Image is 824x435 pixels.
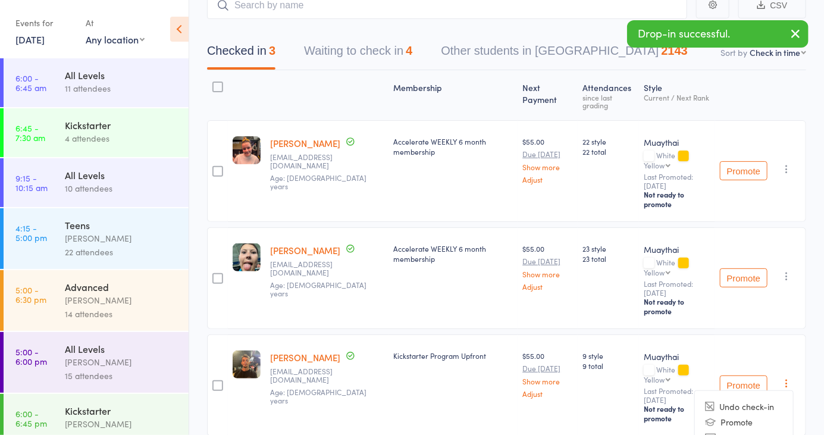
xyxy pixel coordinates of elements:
[65,68,178,82] div: All Levels
[644,93,710,101] div: Current / Next Rank
[4,58,189,107] a: 6:00 -6:45 amAll Levels11 attendees
[518,76,578,115] div: Next Payment
[15,33,45,46] a: [DATE]
[15,73,46,92] time: 6:00 - 6:45 am
[695,399,793,414] li: Undo check-in
[522,390,573,398] a: Adjust
[393,243,513,264] div: Accelerate WEEKLY 6 month membership
[65,245,178,259] div: 22 attendees
[720,268,767,287] button: Promote
[627,20,809,48] div: Drop-in successful.
[644,268,665,276] div: Yellow
[644,404,710,423] div: Not ready to promote
[644,190,710,209] div: Not ready to promote
[639,76,715,115] div: Style
[15,409,47,428] time: 6:00 - 6:45 pm
[644,297,710,316] div: Not ready to promote
[750,46,800,58] div: Check in time
[388,76,518,115] div: Membership
[644,365,710,383] div: White
[522,377,573,385] a: Show more
[441,38,688,70] button: Other students in [GEOGRAPHIC_DATA]2143
[644,136,710,148] div: Muaythai
[65,82,178,95] div: 11 attendees
[65,181,178,195] div: 10 attendees
[65,417,178,431] div: [PERSON_NAME]
[270,280,366,298] span: Age: [DEMOGRAPHIC_DATA] years
[582,361,634,371] span: 9 total
[65,404,178,417] div: Kickstarter
[4,208,189,269] a: 4:15 -5:00 pmTeens[PERSON_NAME]22 attendees
[644,375,665,383] div: Yellow
[644,350,710,362] div: Muaythai
[15,13,74,33] div: Events for
[15,285,46,304] time: 5:00 - 6:30 pm
[522,283,573,290] a: Adjust
[269,44,275,57] div: 3
[65,342,178,355] div: All Levels
[582,254,634,264] span: 23 total
[4,158,189,207] a: 9:15 -10:15 amAll Levels10 attendees
[65,132,178,145] div: 4 attendees
[661,44,688,57] div: 2143
[522,350,573,398] div: $55.00
[65,307,178,321] div: 14 attendees
[644,151,710,169] div: White
[270,137,340,149] a: [PERSON_NAME]
[582,243,634,254] span: 23 style
[65,293,178,307] div: [PERSON_NAME]
[578,76,639,115] div: Atten­dances
[270,244,340,256] a: [PERSON_NAME]
[720,161,767,180] button: Promote
[15,347,47,366] time: 5:00 - 6:00 pm
[522,150,573,158] small: Due [DATE]
[393,350,513,361] div: Kickstarter Program Upfront
[522,243,573,290] div: $55.00
[4,108,189,157] a: 6:45 -7:30 amKickstarter4 attendees
[582,350,634,361] span: 9 style
[582,93,634,109] div: since last grading
[65,231,178,245] div: [PERSON_NAME]
[86,13,145,33] div: At
[644,258,710,276] div: White
[720,375,767,395] button: Promote
[644,280,710,297] small: Last Promoted: [DATE]
[270,153,384,170] small: isabellamilne1@gmail.com
[15,123,45,142] time: 6:45 - 7:30 am
[65,355,178,369] div: [PERSON_NAME]
[522,176,573,183] a: Adjust
[582,146,634,157] span: 22 total
[86,33,145,46] div: Any location
[695,414,793,430] li: Promote
[522,163,573,171] a: Show more
[65,280,178,293] div: Advanced
[522,270,573,278] a: Show more
[644,387,710,404] small: Last Promoted: [DATE]
[15,223,47,242] time: 4:15 - 5:00 pm
[65,218,178,231] div: Teens
[4,270,189,331] a: 5:00 -6:30 pmAdvanced[PERSON_NAME]14 attendees
[270,351,340,364] a: [PERSON_NAME]
[270,173,366,191] span: Age: [DEMOGRAPHIC_DATA] years
[270,387,366,405] span: Age: [DEMOGRAPHIC_DATA] years
[233,243,261,271] img: image1757556730.png
[582,136,634,146] span: 22 style
[270,367,384,384] small: em.jarjar@gmail.com
[522,136,573,183] div: $55.00
[4,332,189,393] a: 5:00 -6:00 pmAll Levels[PERSON_NAME]15 attendees
[270,260,384,277] small: sophiekenn@icloud.com
[644,243,710,255] div: Muaythai
[65,369,178,383] div: 15 attendees
[233,350,261,378] img: image1758612166.png
[207,38,275,70] button: Checked in3
[522,364,573,373] small: Due [DATE]
[233,136,261,164] img: image1756370380.png
[720,46,747,58] label: Sort by
[15,173,48,192] time: 9:15 - 10:15 am
[393,136,513,157] div: Accelerate WEEKLY 6 month membership
[65,118,178,132] div: Kickstarter
[644,173,710,190] small: Last Promoted: [DATE]
[65,168,178,181] div: All Levels
[522,257,573,265] small: Due [DATE]
[406,44,412,57] div: 4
